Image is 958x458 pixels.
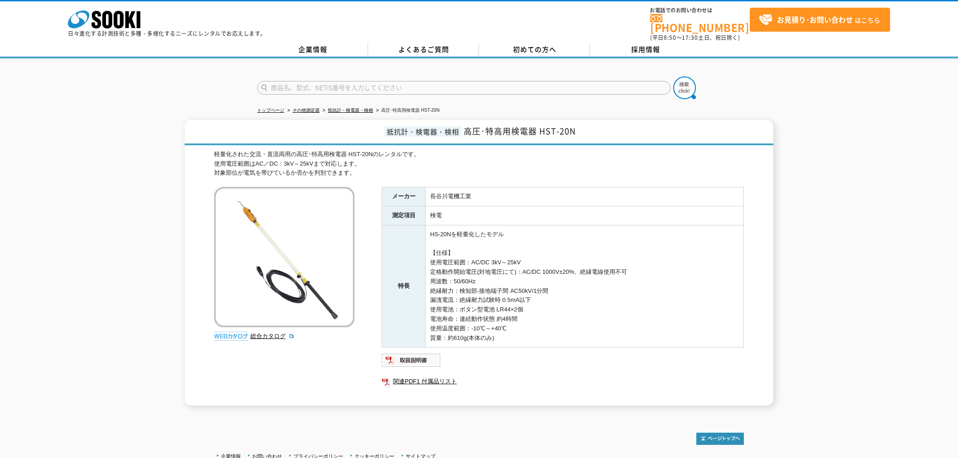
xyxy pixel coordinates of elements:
[214,150,744,178] div: 軽量化された交流・直流両用の高圧･特高用検電器 HST-20Nのレンタルです。 使用電圧範囲はAC／DC：3kV～25kVまで対応します。 対象部位が電気を帯びているか否かを判別できます。
[368,43,479,57] a: よくあるご質問
[257,81,671,95] input: 商品名、型式、NETIS番号を入力してください
[68,31,266,36] p: 日々進化する計測技術と多種・多様化するニーズにレンタルでお応えします。
[479,43,590,57] a: 初めての方へ
[650,14,750,33] a: [PHONE_NUMBER]
[382,206,426,225] th: 測定項目
[257,108,284,113] a: トップページ
[759,13,880,27] span: はこちら
[257,43,368,57] a: 企業情報
[250,333,295,339] a: 総合カタログ
[750,8,890,32] a: お見積り･お問い合わせはこちら
[682,33,698,42] span: 17:30
[673,76,696,99] img: btn_search.png
[374,106,440,115] li: 高圧･特高用検電器 HST-20N
[777,14,853,25] strong: お見積り･お問い合わせ
[426,206,744,225] td: 検電
[650,33,740,42] span: (平日 ～ 土日、祝日除く)
[382,187,426,206] th: メーカー
[650,8,750,13] span: お電話でのお問い合わせは
[214,332,248,341] img: webカタログ
[426,187,744,206] td: 長谷川電機工業
[426,225,744,348] td: HS-20Nを軽量化したモデル 【仕様】 使用電圧範囲：AC/DC 3kV～25kV 定格動作開始電圧(対地電圧にて)：AC/DC 1000V±20%、絶縁電線使用不可 周波数：50/60Hz ...
[464,125,576,137] span: 高圧･特高用検電器 HST-20N
[382,353,441,367] img: 取扱説明書
[590,43,701,57] a: 採用情報
[696,433,744,445] img: トップページへ
[384,126,461,137] span: 抵抗計・検電器・検相
[328,108,373,113] a: 抵抗計・検電器・検相
[382,225,426,348] th: 特長
[214,187,354,327] img: 高圧･特高用検電器 HST-20N
[382,376,744,387] a: 関連PDF1 付属品リスト
[382,359,441,366] a: 取扱説明書
[664,33,676,42] span: 8:50
[513,44,556,54] span: 初めての方へ
[292,108,320,113] a: その他測定器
